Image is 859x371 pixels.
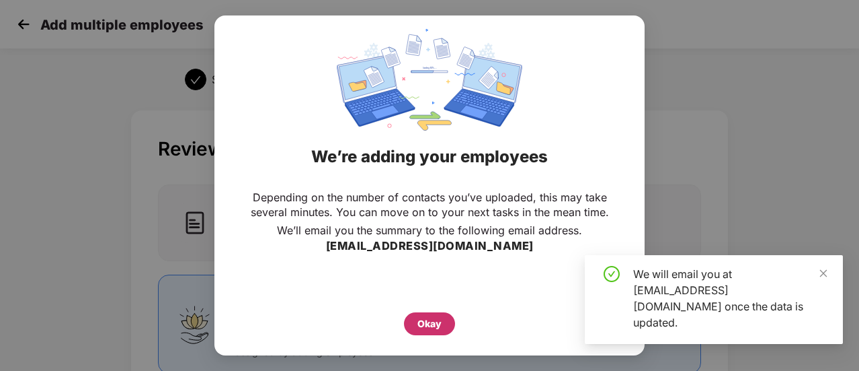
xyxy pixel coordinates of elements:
[819,269,828,278] span: close
[417,316,442,331] div: Okay
[231,131,628,183] div: We’re adding your employees
[326,238,534,255] h3: [EMAIL_ADDRESS][DOMAIN_NAME]
[633,266,827,331] div: We will email you at [EMAIL_ADDRESS][DOMAIN_NAME] once the data is updated.
[337,29,522,131] img: svg+xml;base64,PHN2ZyBpZD0iRGF0YV9zeW5jaW5nIiB4bWxucz0iaHR0cDovL3d3dy53My5vcmcvMjAwMC9zdmciIHdpZH...
[604,266,620,282] span: check-circle
[241,190,618,220] p: Depending on the number of contacts you’ve uploaded, this may take several minutes. You can move ...
[277,223,582,238] p: We’ll email you the summary to the following email address.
